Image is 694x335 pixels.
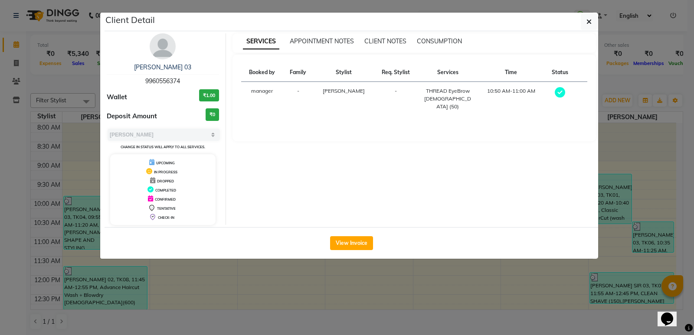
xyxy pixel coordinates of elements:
[478,82,545,116] td: 10:50 AM-11:00 AM
[423,87,472,111] div: THREAD EyeBrow [DEMOGRAPHIC_DATA] (50)
[314,63,374,82] th: Stylist
[206,108,219,121] h3: ₹0
[417,37,462,45] span: CONSUMPTION
[241,63,283,82] th: Booked by
[156,161,175,165] span: UPCOMING
[373,63,418,82] th: Req. Stylist
[323,88,365,94] span: [PERSON_NAME]
[107,111,157,121] span: Deposit Amount
[658,300,685,326] iframe: chat widget
[283,82,314,116] td: -
[155,197,176,202] span: CONFIRMED
[150,33,176,59] img: avatar
[373,82,418,116] td: -
[544,63,575,82] th: Status
[157,179,174,183] span: DROPPED
[105,13,155,26] h5: Client Detail
[154,170,177,174] span: IN PROGRESS
[157,206,176,211] span: TENTATIVE
[199,89,219,102] h3: ₹1.00
[243,34,279,49] span: SERVICES
[290,37,354,45] span: APPOINTMENT NOTES
[155,188,176,192] span: COMPLETED
[158,215,174,220] span: CHECK-IN
[478,63,545,82] th: Time
[134,63,191,71] a: [PERSON_NAME] 03
[330,236,373,250] button: View Invoice
[145,77,180,85] span: 9960556374
[121,145,205,149] small: Change in status will apply to all services.
[283,63,314,82] th: Family
[418,63,477,82] th: Services
[364,37,406,45] span: CLIENT NOTES
[241,82,283,116] td: manager
[107,92,127,102] span: Wallet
